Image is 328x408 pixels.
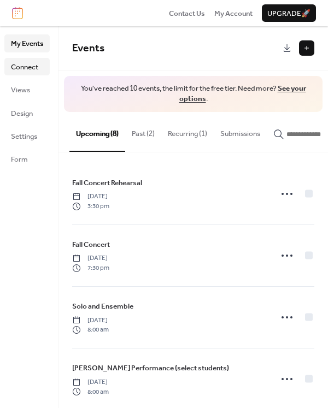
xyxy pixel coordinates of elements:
[75,84,312,104] span: You've reached 10 events, the limit for the free tier. Need more? .
[4,150,50,168] a: Form
[72,239,110,250] span: Fall Concert
[4,34,50,52] a: My Events
[267,8,311,19] span: Upgrade 🚀
[69,112,125,151] button: Upcoming (8)
[169,8,205,19] a: Contact Us
[72,38,104,58] span: Events
[11,131,37,142] span: Settings
[72,362,229,374] a: [PERSON_NAME] Performance (select students)
[11,154,28,165] span: Form
[11,38,43,49] span: My Events
[4,104,50,122] a: Design
[72,178,142,188] span: Fall Concert Rehearsal
[4,127,50,145] a: Settings
[4,58,50,75] a: Connect
[72,300,133,312] a: Solo and Ensemble
[72,263,109,273] span: 7:30 pm
[161,112,214,150] button: Recurring (1)
[179,81,306,106] a: See your options
[72,316,109,326] span: [DATE]
[72,363,229,374] span: [PERSON_NAME] Performance (select students)
[262,4,316,22] button: Upgrade🚀
[72,253,109,263] span: [DATE]
[72,239,110,251] a: Fall Concert
[72,377,109,387] span: [DATE]
[72,387,109,397] span: 8:00 am
[72,301,133,312] span: Solo and Ensemble
[125,112,161,150] button: Past (2)
[4,81,50,98] a: Views
[72,325,109,335] span: 8:00 am
[11,85,30,96] span: Views
[72,177,142,189] a: Fall Concert Rehearsal
[214,8,253,19] a: My Account
[214,112,267,150] button: Submissions
[72,192,109,202] span: [DATE]
[11,108,33,119] span: Design
[11,62,38,73] span: Connect
[72,202,109,211] span: 3:30 pm
[12,7,23,19] img: logo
